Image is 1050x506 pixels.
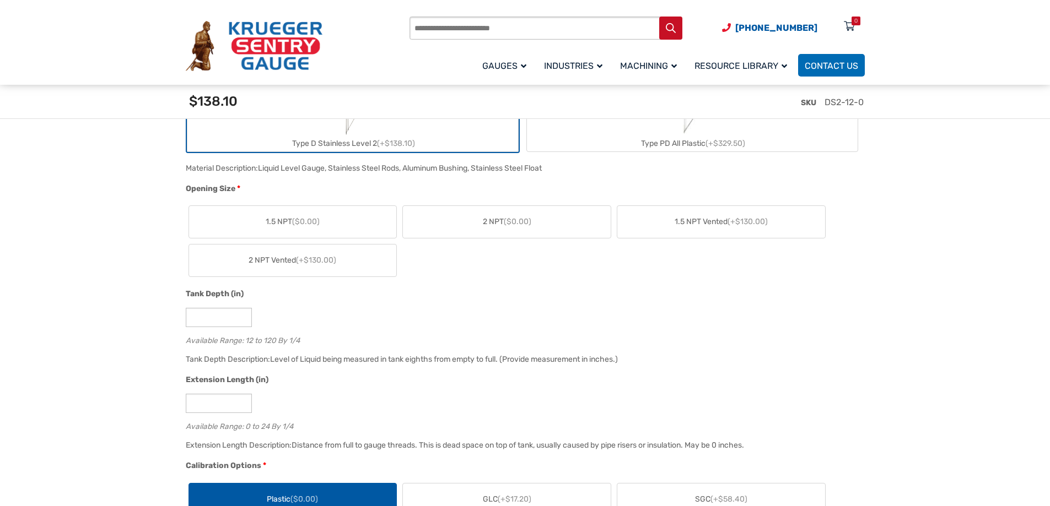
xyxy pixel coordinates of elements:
[527,135,858,151] div: Type PD All Plastic
[801,98,816,107] span: SKU
[377,139,415,148] span: (+$138.10)
[186,461,261,470] span: Calibration Options
[266,216,320,227] span: 1.5 NPT
[483,493,531,505] span: GLC
[258,164,542,173] div: Liquid Level Gauge, Stainless Steel Rods, Aluminum Bushing, Stainless Steel Float
[270,355,618,364] div: Level of Liquid being measured in tank eighths from empty to full. (Provide measurement in inches.)
[688,52,798,78] a: Resource Library
[728,217,768,226] span: (+$130.00)
[267,493,318,505] span: Plastic
[706,139,745,148] span: (+$329.50)
[249,254,336,266] span: 2 NPT Vented
[296,255,336,265] span: (+$130.00)
[483,216,531,227] span: 2 NPT
[482,61,526,71] span: Gauges
[537,52,613,78] a: Industries
[476,52,537,78] a: Gauges
[186,164,258,173] span: Material Description:
[504,217,531,226] span: ($0.00)
[735,23,817,33] span: [PHONE_NUMBER]
[186,420,859,430] div: Available Range: 0 to 24 By 1/4
[805,61,858,71] span: Contact Us
[186,289,244,298] span: Tank Depth (in)
[498,494,531,504] span: (+$17.20)
[695,493,747,505] span: SGC
[186,375,268,384] span: Extension Length (in)
[613,52,688,78] a: Machining
[263,460,266,471] abbr: required
[187,135,518,151] div: Type D Stainless Level 2
[620,61,677,71] span: Machining
[854,17,858,25] div: 0
[722,21,817,35] a: Phone Number (920) 434-8860
[186,184,235,193] span: Opening Size
[292,440,744,450] div: Distance from full to gauge threads. This is dead space on top of tank, usually caused by pipe ri...
[825,97,864,107] span: DS2-12-0
[694,61,787,71] span: Resource Library
[710,494,747,504] span: (+$58.40)
[798,54,865,77] a: Contact Us
[186,334,859,344] div: Available Range: 12 to 120 By 1/4
[237,183,240,194] abbr: required
[544,61,602,71] span: Industries
[186,355,270,364] span: Tank Depth Description:
[292,217,320,226] span: ($0.00)
[186,21,322,72] img: Krueger Sentry Gauge
[186,440,292,450] span: Extension Length Description:
[675,216,768,227] span: 1.5 NPT Vented
[290,494,318,504] span: ($0.00)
